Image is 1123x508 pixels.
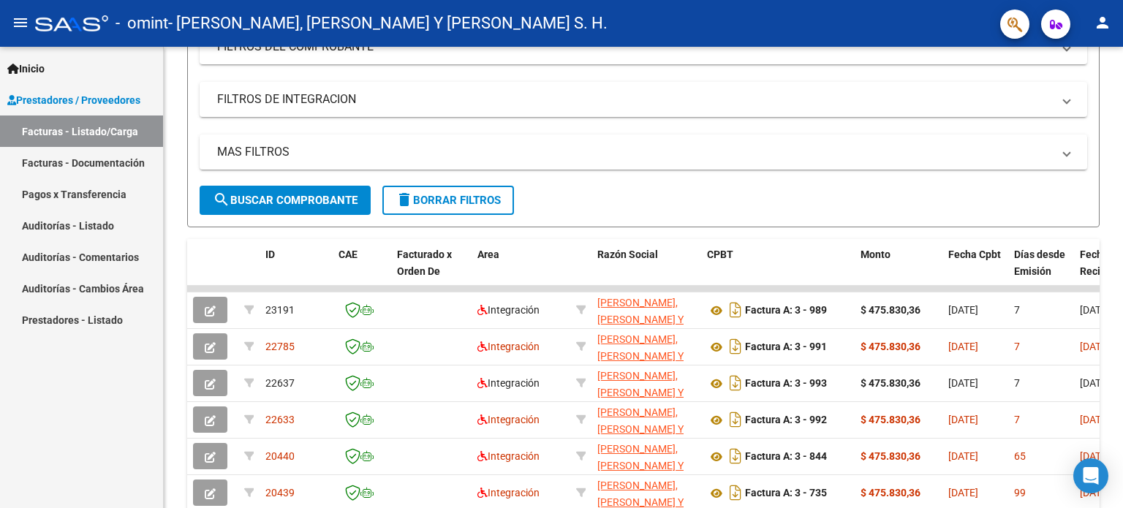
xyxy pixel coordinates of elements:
span: [PERSON_NAME], [PERSON_NAME] Y [PERSON_NAME] S. H. [597,297,687,358]
span: Integración [477,304,540,316]
span: 20439 [265,487,295,498]
span: 7 [1014,304,1020,316]
div: Open Intercom Messenger [1073,458,1108,493]
strong: Factura A: 3 - 735 [745,488,827,499]
span: Monto [861,249,891,260]
datatable-header-cell: Razón Social [591,239,701,303]
span: Facturado x Orden De [397,249,452,277]
i: Descargar documento [726,335,745,358]
span: [DATE] [948,487,978,498]
span: Integración [477,450,540,462]
span: 22785 [265,341,295,352]
i: Descargar documento [726,371,745,395]
span: Prestadores / Proveedores [7,92,140,108]
span: [PERSON_NAME], [PERSON_NAME] Y [PERSON_NAME] S. H. [597,406,687,468]
i: Descargar documento [726,444,745,468]
datatable-header-cell: Días desde Emisión [1008,239,1074,303]
span: [PERSON_NAME], [PERSON_NAME] Y [PERSON_NAME] S. H. [597,443,687,504]
datatable-header-cell: Fecha Cpbt [942,239,1008,303]
span: [DATE] [948,450,978,462]
strong: Factura A: 3 - 844 [745,451,827,463]
span: [DATE] [1080,450,1110,462]
i: Descargar documento [726,408,745,431]
span: [DATE] [948,304,978,316]
mat-icon: person [1094,14,1111,31]
datatable-header-cell: ID [260,239,333,303]
mat-expansion-panel-header: FILTROS DE INTEGRACION [200,82,1087,117]
i: Descargar documento [726,481,745,504]
strong: $ 475.830,36 [861,487,920,498]
span: [PERSON_NAME], [PERSON_NAME] Y [PERSON_NAME] S. H. [597,370,687,431]
div: 33711557399 [597,331,695,362]
span: 20440 [265,450,295,462]
span: ID [265,249,275,260]
span: Borrar Filtros [396,194,501,207]
div: 33711557399 [597,295,695,325]
div: 33711557399 [597,404,695,435]
strong: $ 475.830,36 [861,414,920,425]
mat-panel-title: MAS FILTROS [217,144,1052,160]
span: Integración [477,341,540,352]
span: [DATE] [1080,341,1110,352]
span: 65 [1014,450,1026,462]
span: [PERSON_NAME], [PERSON_NAME] Y [PERSON_NAME] S. H. [597,333,687,395]
span: 7 [1014,341,1020,352]
span: Inicio [7,61,45,77]
strong: Factura A: 3 - 993 [745,378,827,390]
strong: $ 475.830,36 [861,304,920,316]
button: Borrar Filtros [382,186,514,215]
strong: Factura A: 3 - 992 [745,414,827,426]
span: Buscar Comprobante [213,194,358,207]
strong: $ 475.830,36 [861,450,920,462]
span: 23191 [265,304,295,316]
span: CPBT [707,249,733,260]
mat-panel-title: FILTROS DE INTEGRACION [217,91,1052,107]
mat-icon: search [213,191,230,208]
span: - omint [116,7,168,39]
div: 33711557399 [597,441,695,471]
strong: $ 475.830,36 [861,341,920,352]
mat-icon: menu [12,14,29,31]
div: 33711557399 [597,477,695,508]
span: - [PERSON_NAME], [PERSON_NAME] Y [PERSON_NAME] S. H. [168,7,608,39]
mat-icon: delete [396,191,413,208]
span: [DATE] [1080,304,1110,316]
datatable-header-cell: Area [472,239,570,303]
div: 33711557399 [597,368,695,398]
span: [DATE] [948,377,978,389]
span: CAE [339,249,358,260]
span: 22633 [265,414,295,425]
datatable-header-cell: Monto [855,239,942,303]
span: Area [477,249,499,260]
span: [DATE] [948,341,978,352]
span: 7 [1014,377,1020,389]
button: Buscar Comprobante [200,186,371,215]
span: Fecha Cpbt [948,249,1001,260]
strong: Factura A: 3 - 989 [745,305,827,316]
span: [DATE] [1080,414,1110,425]
span: 99 [1014,487,1026,498]
span: Integración [477,377,540,389]
span: Integración [477,414,540,425]
mat-expansion-panel-header: MAS FILTROS [200,134,1087,170]
span: [DATE] [1080,377,1110,389]
datatable-header-cell: Facturado x Orden De [391,239,472,303]
strong: $ 475.830,36 [861,377,920,389]
span: 22637 [265,377,295,389]
strong: Factura A: 3 - 991 [745,341,827,353]
span: Razón Social [597,249,658,260]
span: 7 [1014,414,1020,425]
span: Fecha Recibido [1080,249,1121,277]
span: Días desde Emisión [1014,249,1065,277]
datatable-header-cell: CAE [333,239,391,303]
span: [DATE] [948,414,978,425]
datatable-header-cell: CPBT [701,239,855,303]
i: Descargar documento [726,298,745,322]
span: Integración [477,487,540,498]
